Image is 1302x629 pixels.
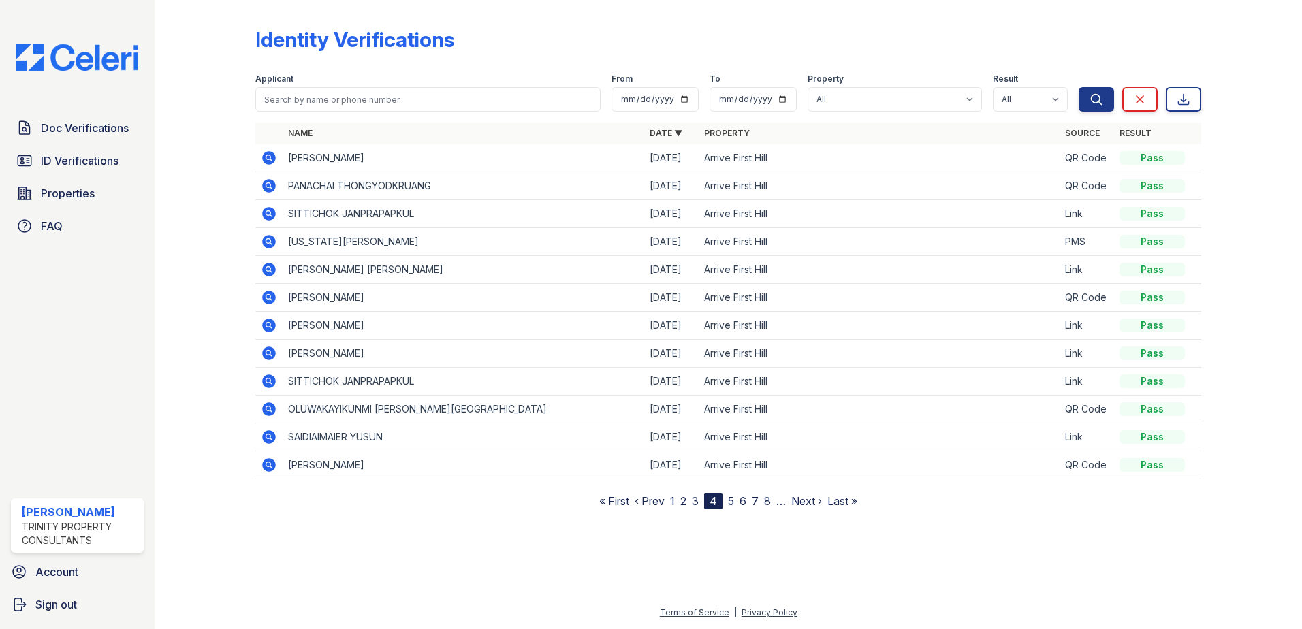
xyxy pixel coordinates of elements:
[599,494,629,508] a: « First
[1060,312,1114,340] td: Link
[728,494,734,508] a: 5
[1060,368,1114,396] td: Link
[704,493,723,509] div: 4
[644,144,699,172] td: [DATE]
[650,128,682,138] a: Date ▼
[41,185,95,201] span: Properties
[670,494,675,508] a: 1
[1060,200,1114,228] td: Link
[699,312,1060,340] td: Arrive First Hill
[1120,374,1185,388] div: Pass
[644,423,699,451] td: [DATE]
[644,451,699,479] td: [DATE]
[283,396,644,423] td: OLUWAKAYIKUNMI [PERSON_NAME][GEOGRAPHIC_DATA]
[283,284,644,312] td: [PERSON_NAME]
[1065,128,1100,138] a: Source
[1120,458,1185,472] div: Pass
[283,340,644,368] td: [PERSON_NAME]
[764,494,771,508] a: 8
[1120,430,1185,444] div: Pass
[1120,179,1185,193] div: Pass
[283,172,644,200] td: PANACHAI THONGYODKRUANG
[710,74,720,84] label: To
[644,172,699,200] td: [DATE]
[740,494,746,508] a: 6
[5,591,149,618] a: Sign out
[699,451,1060,479] td: Arrive First Hill
[283,144,644,172] td: [PERSON_NAME]
[1060,340,1114,368] td: Link
[1120,319,1185,332] div: Pass
[752,494,759,508] a: 7
[283,200,644,228] td: SITTICHOK JANPRAPAPKUL
[5,44,149,71] img: CE_Logo_Blue-a8612792a0a2168367f1c8372b55b34899dd931a85d93a1a3d3e32e68fde9ad4.png
[1120,151,1185,165] div: Pass
[704,128,750,138] a: Property
[41,152,118,169] span: ID Verifications
[288,128,313,138] a: Name
[1120,402,1185,416] div: Pass
[41,218,63,234] span: FAQ
[1060,423,1114,451] td: Link
[734,607,737,617] div: |
[255,87,601,112] input: Search by name or phone number
[22,504,138,520] div: [PERSON_NAME]
[283,256,644,284] td: [PERSON_NAME] [PERSON_NAME]
[1120,235,1185,248] div: Pass
[283,423,644,451] td: SAIDIAIMAIER YUSUN
[255,74,293,84] label: Applicant
[827,494,857,508] a: Last »
[1060,228,1114,256] td: PMS
[1120,207,1185,221] div: Pass
[35,564,78,580] span: Account
[1060,284,1114,312] td: QR Code
[699,228,1060,256] td: Arrive First Hill
[699,396,1060,423] td: Arrive First Hill
[699,200,1060,228] td: Arrive First Hill
[808,74,844,84] label: Property
[283,228,644,256] td: [US_STATE][PERSON_NAME]
[1060,144,1114,172] td: QR Code
[283,312,644,340] td: [PERSON_NAME]
[660,607,729,617] a: Terms of Service
[1120,291,1185,304] div: Pass
[1120,346,1185,360] div: Pass
[1060,396,1114,423] td: QR Code
[35,596,77,613] span: Sign out
[1060,172,1114,200] td: QR Code
[11,180,144,207] a: Properties
[644,340,699,368] td: [DATE]
[644,396,699,423] td: [DATE]
[1060,256,1114,284] td: Link
[644,312,699,340] td: [DATE]
[11,212,144,240] a: FAQ
[1120,263,1185,276] div: Pass
[699,144,1060,172] td: Arrive First Hill
[644,368,699,396] td: [DATE]
[699,340,1060,368] td: Arrive First Hill
[612,74,633,84] label: From
[11,114,144,142] a: Doc Verifications
[5,558,149,585] a: Account
[742,607,797,617] a: Privacy Policy
[680,494,686,508] a: 2
[699,172,1060,200] td: Arrive First Hill
[644,284,699,312] td: [DATE]
[699,423,1060,451] td: Arrive First Hill
[699,284,1060,312] td: Arrive First Hill
[776,493,786,509] span: …
[993,74,1018,84] label: Result
[11,147,144,174] a: ID Verifications
[644,256,699,284] td: [DATE]
[283,368,644,396] td: SITTICHOK JANPRAPAPKUL
[635,494,665,508] a: ‹ Prev
[644,228,699,256] td: [DATE]
[283,451,644,479] td: [PERSON_NAME]
[1120,128,1152,138] a: Result
[22,520,138,547] div: Trinity Property Consultants
[255,27,454,52] div: Identity Verifications
[699,368,1060,396] td: Arrive First Hill
[699,256,1060,284] td: Arrive First Hill
[41,120,129,136] span: Doc Verifications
